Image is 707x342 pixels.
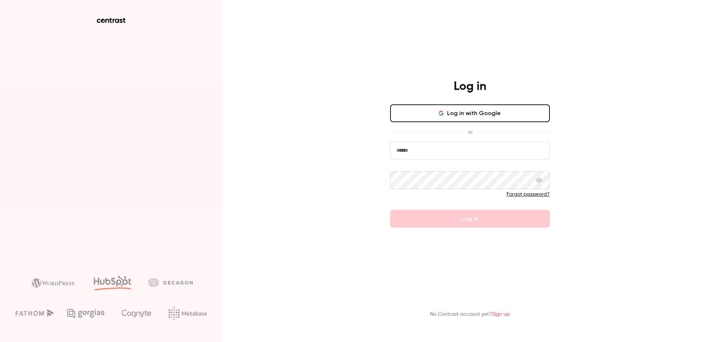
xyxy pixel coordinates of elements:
[454,79,486,94] h4: Log in
[507,192,550,197] a: Forgot password?
[148,278,193,286] img: decagon
[430,311,510,318] p: No Contrast account yet?
[492,312,510,317] a: Sign up
[390,104,550,122] button: Log in with Google
[464,128,476,136] span: or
